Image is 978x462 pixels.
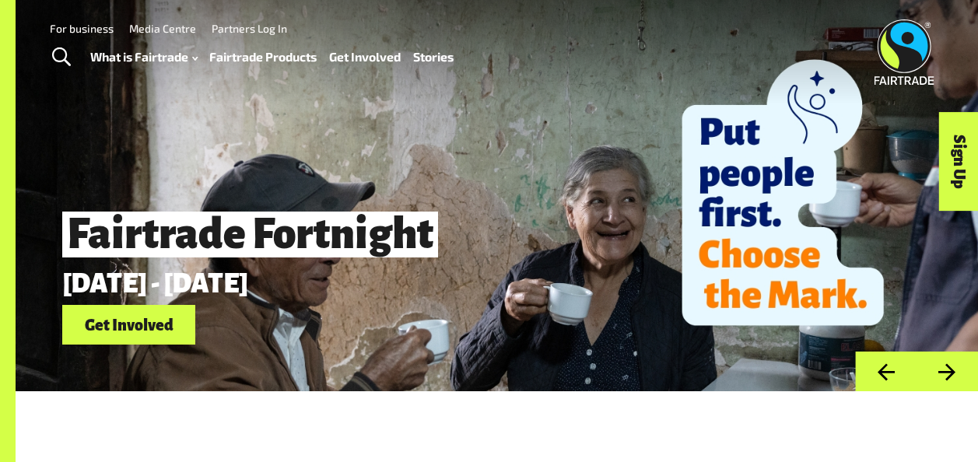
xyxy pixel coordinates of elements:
a: For business [50,22,114,35]
a: Get Involved [62,305,195,345]
span: Fairtrade Fortnight [62,212,438,257]
a: Toggle Search [42,38,80,77]
a: Media Centre [129,22,196,35]
a: Get Involved [329,46,401,68]
a: Fairtrade Products [209,46,317,68]
img: Fairtrade Australia New Zealand logo [875,19,934,85]
a: Partners Log In [212,22,287,35]
button: Next [917,352,978,391]
p: [DATE] - [DATE] [62,270,783,299]
a: What is Fairtrade [90,46,198,68]
a: Stories [413,46,454,68]
button: Previous [855,352,917,391]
